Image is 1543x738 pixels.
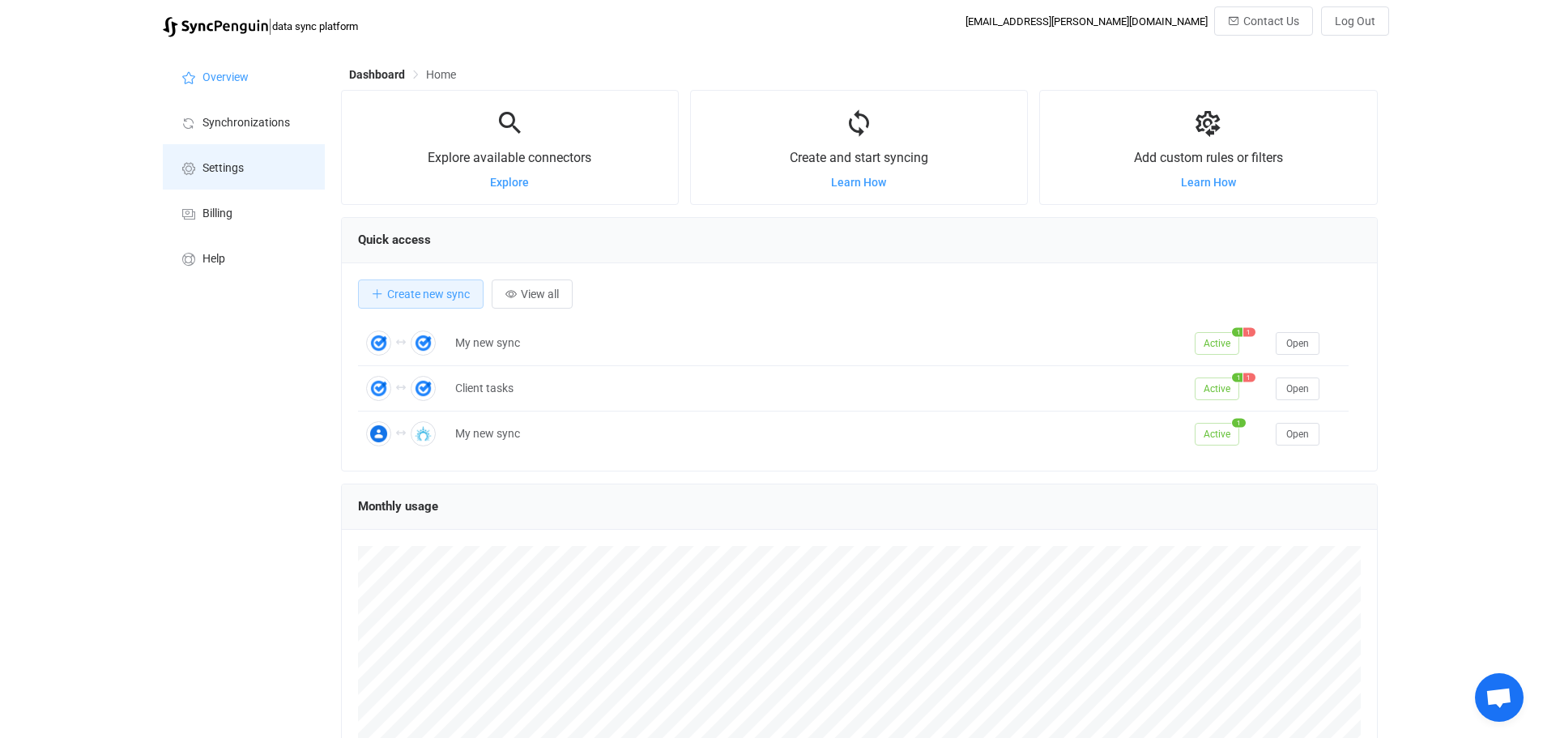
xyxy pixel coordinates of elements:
[831,176,886,189] a: Learn How
[965,15,1208,28] div: [EMAIL_ADDRESS][PERSON_NAME][DOMAIN_NAME]
[163,190,325,235] a: Billing
[1214,6,1313,36] button: Contact Us
[1276,336,1319,349] a: Open
[358,499,438,514] span: Monthly usage
[1195,423,1239,446] span: Active
[447,334,1187,352] div: My new sync
[411,421,436,446] img: Salesflare Contacts
[1276,427,1319,440] a: Open
[349,69,456,80] div: Breadcrumb
[1232,418,1246,427] span: 1
[202,207,232,220] span: Billing
[268,15,272,37] span: |
[163,144,325,190] a: Settings
[1243,373,1255,382] span: 1
[426,68,456,81] span: Home
[202,71,249,84] span: Overview
[1276,332,1319,355] button: Open
[1276,382,1319,395] a: Open
[349,68,405,81] span: Dashboard
[202,162,244,175] span: Settings
[447,424,1187,443] div: My new sync
[1276,423,1319,446] button: Open
[202,253,225,266] span: Help
[1286,383,1309,395] span: Open
[163,17,268,37] img: syncpenguin.svg
[1243,327,1255,336] span: 1
[1475,673,1524,722] a: Open chat
[1243,15,1299,28] span: Contact Us
[411,331,436,356] img: Google Tasks
[411,376,436,401] img: Google Tasks
[790,150,928,165] span: Create and start syncing
[366,376,391,401] img: Google Tasks
[202,117,290,130] span: Synchronizations
[163,15,358,37] a: |data sync platform
[1232,373,1242,382] span: 1
[428,150,591,165] span: Explore available connectors
[1286,338,1309,349] span: Open
[163,53,325,99] a: Overview
[490,176,529,189] a: Explore
[1181,176,1236,189] a: Learn How
[358,232,431,247] span: Quick access
[1195,378,1239,400] span: Active
[387,288,470,301] span: Create new sync
[366,421,391,446] img: Google Contacts
[447,379,1187,398] div: Client tasks
[272,20,358,32] span: data sync platform
[1232,327,1242,336] span: 1
[1276,378,1319,400] button: Open
[1134,150,1283,165] span: Add custom rules or filters
[366,331,391,356] img: Google Tasks
[1286,429,1309,440] span: Open
[163,99,325,144] a: Synchronizations
[358,279,484,309] button: Create new sync
[521,288,559,301] span: View all
[1321,6,1389,36] button: Log Out
[163,235,325,280] a: Help
[1195,332,1239,355] span: Active
[1335,15,1375,28] span: Log Out
[492,279,573,309] button: View all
